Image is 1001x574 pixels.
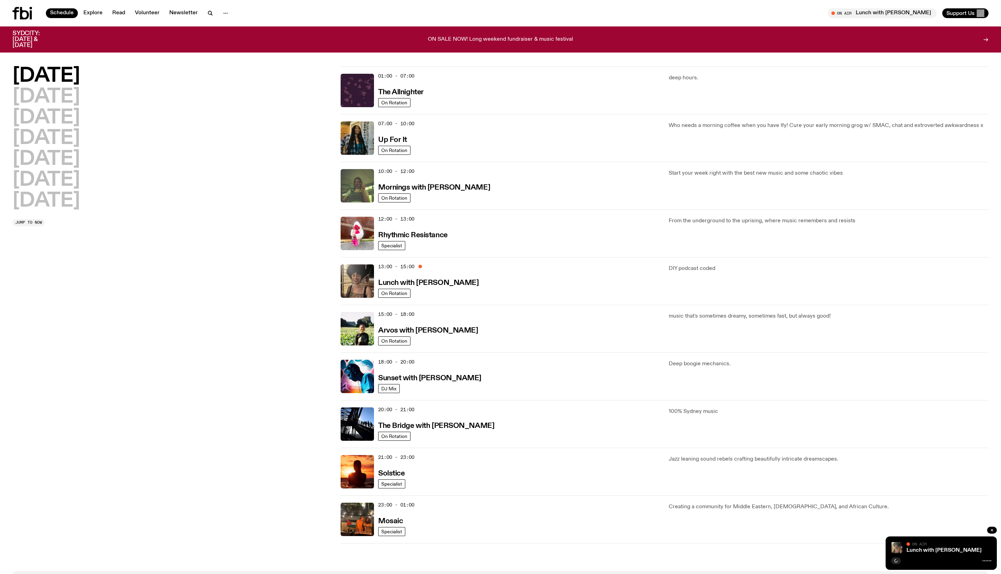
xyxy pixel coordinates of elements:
[381,100,407,105] span: On Rotation
[381,290,407,296] span: On Rotation
[13,108,80,128] button: [DATE]
[13,66,80,86] button: [DATE]
[381,529,402,534] span: Specialist
[669,360,988,368] p: Deep boogie mechanics.
[378,241,405,250] a: Specialist
[13,219,45,226] button: Jump to now
[15,221,42,224] span: Jump to now
[378,146,410,155] a: On Rotation
[669,503,988,511] p: Creating a community for Middle Eastern, [DEMOGRAPHIC_DATA], and African Culture.
[378,527,405,536] a: Specialist
[378,359,414,365] span: 18:00 - 20:00
[381,148,407,153] span: On Rotation
[13,191,80,211] button: [DATE]
[669,121,988,130] p: Who needs a morning coffee when you have Ify! Cure your early morning grog w/ SMAC, chat and extr...
[341,121,374,155] a: Ify - a Brown Skin girl with black braided twists, looking up to the side with her tongue stickin...
[669,264,988,273] p: DIY podcast coded
[378,432,410,441] a: On Rotation
[378,336,410,345] a: On Rotation
[378,384,400,393] a: DJ Mix
[946,10,975,16] span: Support Us
[341,360,374,393] img: Simon Caldwell stands side on, looking downwards. He has headphones on. Behind him is a brightly ...
[669,312,988,320] p: music that's sometimes dreamy, sometimes fast, but always good!
[378,184,490,191] h3: Mornings with [PERSON_NAME]
[378,406,414,413] span: 20:00 - 21:00
[942,8,988,18] button: Support Us
[912,542,927,546] span: On Air
[378,327,478,334] h3: Arvos with [PERSON_NAME]
[131,8,164,18] a: Volunteer
[79,8,107,18] a: Explore
[165,8,202,18] a: Newsletter
[378,454,414,461] span: 21:00 - 23:00
[341,217,374,250] img: Attu crouches on gravel in front of a brown wall. They are wearing a white fur coat with a hood, ...
[341,312,374,345] img: Bri is smiling and wearing a black t-shirt. She is standing in front of a lush, green field. Ther...
[378,120,414,127] span: 07:00 - 10:00
[378,136,407,144] h3: Up For It
[381,433,407,439] span: On Rotation
[341,169,374,202] img: Jim Kretschmer in a really cute outfit with cute braids, standing on a train holding up a peace s...
[46,8,78,18] a: Schedule
[828,8,937,18] button: On AirLunch with [PERSON_NAME]
[378,135,407,144] a: Up For It
[13,31,57,48] h3: SYDCITY: [DATE] & [DATE]
[381,195,407,200] span: On Rotation
[378,373,481,382] a: Sunset with [PERSON_NAME]
[381,243,402,248] span: Specialist
[378,278,479,287] a: Lunch with [PERSON_NAME]
[428,37,573,43] p: ON SALE NOW! Long weekend fundraiser & music festival
[378,518,403,525] h3: Mosaic
[378,216,414,222] span: 12:00 - 13:00
[669,407,988,416] p: 100% Sydney music
[341,455,374,488] img: A girl standing in the ocean as waist level, staring into the rise of the sun.
[378,183,490,191] a: Mornings with [PERSON_NAME]
[378,289,410,298] a: On Rotation
[13,129,80,148] button: [DATE]
[378,516,403,525] a: Mosaic
[378,230,448,239] a: Rhythmic Resistance
[378,479,405,488] a: Specialist
[378,326,478,334] a: Arvos with [PERSON_NAME]
[378,469,405,477] a: Solstice
[13,150,80,169] button: [DATE]
[381,386,397,391] span: DJ Mix
[378,73,414,79] span: 01:00 - 07:00
[669,217,988,225] p: From the underground to the uprising, where music remembers and resists
[381,481,402,486] span: Specialist
[13,87,80,107] button: [DATE]
[381,338,407,343] span: On Rotation
[378,232,448,239] h3: Rhythmic Resistance
[378,193,410,202] a: On Rotation
[378,422,494,430] h3: The Bridge with [PERSON_NAME]
[341,503,374,536] img: Tommy and Jono Playing at a fundraiser for Palestine
[341,407,374,441] a: People climb Sydney's Harbour Bridge
[13,170,80,190] button: [DATE]
[378,263,414,270] span: 13:00 - 15:00
[378,502,414,508] span: 23:00 - 01:00
[669,169,988,177] p: Start your week right with the best new music and some chaotic vibes
[378,375,481,382] h3: Sunset with [PERSON_NAME]
[378,98,410,107] a: On Rotation
[378,421,494,430] a: The Bridge with [PERSON_NAME]
[108,8,129,18] a: Read
[906,548,982,553] a: Lunch with [PERSON_NAME]
[378,279,479,287] h3: Lunch with [PERSON_NAME]
[378,470,405,477] h3: Solstice
[669,455,988,463] p: Jazz leaning sound rebels crafting beautifully intricate dreamscapes.
[378,311,414,318] span: 15:00 - 18:00
[378,168,414,175] span: 10:00 - 12:00
[378,87,424,96] a: The Allnighter
[669,74,988,82] p: deep hours.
